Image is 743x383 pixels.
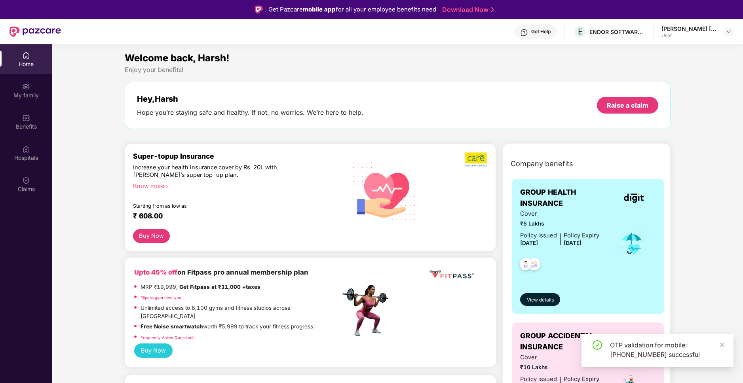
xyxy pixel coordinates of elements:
div: Know more [133,182,335,188]
img: svg+xml;base64,PHN2ZyBpZD0iSG9tZSIgeG1sbnM9Imh0dHA6Ly93d3cudzMub3JnLzIwMDAvc3ZnIiB3aWR0aD0iMjAiIG... [22,51,30,59]
div: Hey, Harsh [137,94,363,104]
a: Download Now [442,6,492,14]
div: Get Help [531,28,551,35]
span: GROUP ACCIDENTAL INSURANCE [520,330,616,353]
img: svg+xml;base64,PHN2ZyB4bWxucz0iaHR0cDovL3d3dy53My5vcmcvMjAwMC9zdmciIHdpZHRoPSI0OC45NDMiIGhlaWdodD... [516,256,536,275]
span: ₹10 Lakhs [520,363,599,372]
div: Policy issued [520,231,557,240]
span: check-circle [593,340,602,350]
div: Raise a claim [607,101,648,110]
div: Policy Expiry [564,231,599,240]
img: icon [619,230,645,256]
span: Company benefits [511,158,573,169]
div: Increase your health insurance cover by Rs. 20L with [PERSON_NAME]’s super top-up plan. [133,164,306,179]
span: View details [527,296,554,304]
strong: Free Noise smartwatch [141,323,203,330]
img: svg+xml;base64,PHN2ZyB4bWxucz0iaHR0cDovL3d3dy53My5vcmcvMjAwMC9zdmciIHhtbG5zOnhsaW5rPSJodHRwOi8vd3... [347,152,422,229]
div: Hope you’re staying safe and healthy. If not, no worries. We’re here to help. [137,108,363,117]
span: Welcome back, Harsh! [125,52,230,64]
img: svg+xml;base64,PHN2ZyBpZD0iSG9zcGl0YWxzIiB4bWxucz0iaHR0cDovL3d3dy53My5vcmcvMjAwMC9zdmciIHdpZHRoPS... [22,145,30,153]
div: ₹ 608.00 [133,212,332,221]
div: User [661,32,717,39]
img: svg+xml;base64,PHN2ZyB4bWxucz0iaHR0cDovL3d3dy53My5vcmcvMjAwMC9zdmciIHdpZHRoPSI0OC45NDMiIGhlaWdodD... [524,256,544,275]
div: Starting from as low as [133,203,306,209]
img: Logo [255,6,263,13]
a: Frequently Asked Questions! [141,335,194,340]
img: svg+xml;base64,PHN2ZyB3aWR0aD0iMjAiIGhlaWdodD0iMjAiIHZpZXdCb3g9IjAgMCAyMCAyMCIgZmlsbD0ibm9uZSIgeG... [22,83,30,91]
span: close [719,342,725,347]
img: svg+xml;base64,PHN2ZyBpZD0iRHJvcGRvd24tMzJ4MzIiIHhtbG5zPSJodHRwOi8vd3d3LnczLm9yZy8yMDAwL3N2ZyIgd2... [726,28,732,35]
img: Stroke [491,6,494,14]
img: svg+xml;base64,PHN2ZyBpZD0iSGVscC0zMngzMiIgeG1sbnM9Imh0dHA6Ly93d3cudzMub3JnLzIwMDAvc3ZnIiB3aWR0aD... [520,28,528,36]
img: fppp.png [428,267,475,282]
img: svg+xml;base64,PHN2ZyBpZD0iQmVuZWZpdHMiIHhtbG5zPSJodHRwOi8vd3d3LnczLm9yZy8yMDAwL3N2ZyIgd2lkdGg9Ij... [22,114,30,122]
div: [PERSON_NAME] [PERSON_NAME] [661,25,717,32]
span: Cover [520,209,599,218]
img: New Pazcare Logo [10,27,61,37]
del: MRP ₹19,999, [141,284,178,290]
span: ₹6 Lakhs [520,220,599,228]
span: [DATE] [520,240,538,246]
div: OTP validation for mobile: [PHONE_NUMBER] successful [610,340,724,359]
span: E [578,27,583,36]
p: worth ₹5,999 to track your fitness progress [141,322,313,331]
strong: Get Fitpass at ₹11,000 +taxes [179,284,260,290]
img: fpp.png [340,283,395,338]
div: ENDOR SOFTWARE PRIVATE LIMITED [589,28,645,36]
div: Enjoy your benefits! [125,66,670,74]
b: Upto 45% off [134,268,177,276]
span: GROUP HEALTH INSURANCE [520,187,612,209]
div: Super-topup Insurance [133,152,340,160]
span: [DATE] [564,240,581,246]
strong: mobile app [303,6,336,13]
button: View details [520,293,560,306]
img: insurerLogo [624,193,644,203]
button: Buy Now [134,343,172,358]
a: Fitpass gym near you [141,295,181,300]
img: svg+xml;base64,PHN2ZyBpZD0iQ2xhaW0iIHhtbG5zPSJodHRwOi8vd3d3LnczLm9yZy8yMDAwL3N2ZyIgd2lkdGg9IjIwIi... [22,176,30,184]
p: Unlimited access to 8,100 gyms and fitness studios across [GEOGRAPHIC_DATA] [141,304,340,321]
span: Cover [520,353,599,362]
button: Buy Now [133,229,169,243]
img: b5dec4f62d2307b9de63beb79f102df3.png [465,152,488,167]
b: on Fitpass pro annual membership plan [134,268,308,276]
span: right [164,184,169,189]
div: Get Pazcare for all your employee benefits need [268,5,436,14]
